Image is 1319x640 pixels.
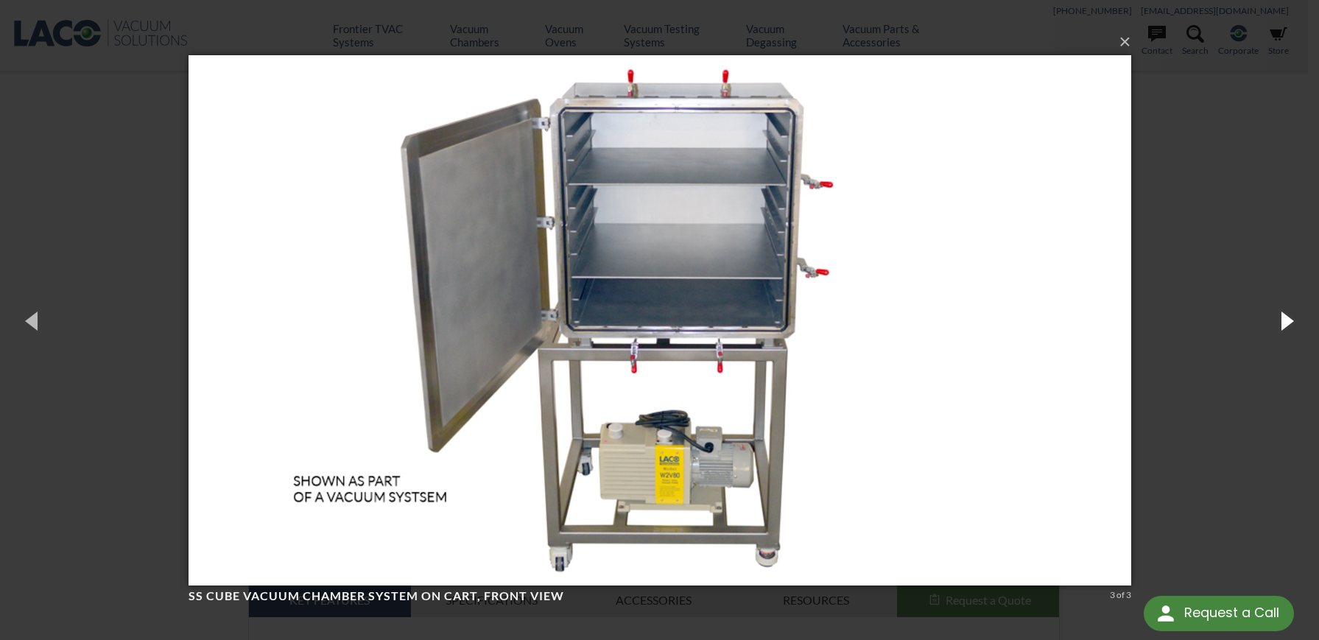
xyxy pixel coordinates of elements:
div: Request a Call [1144,596,1294,631]
img: round button [1154,602,1178,625]
button: Next (Right arrow key) [1253,280,1319,361]
button: × [193,26,1136,58]
div: 3 of 3 [1110,588,1131,602]
img: SS Cube Vacuum Chamber System on Cart, front view [189,26,1131,615]
div: Request a Call [1184,596,1279,630]
h4: SS Cube Vacuum Chamber System on Cart, front view [189,588,1105,604]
